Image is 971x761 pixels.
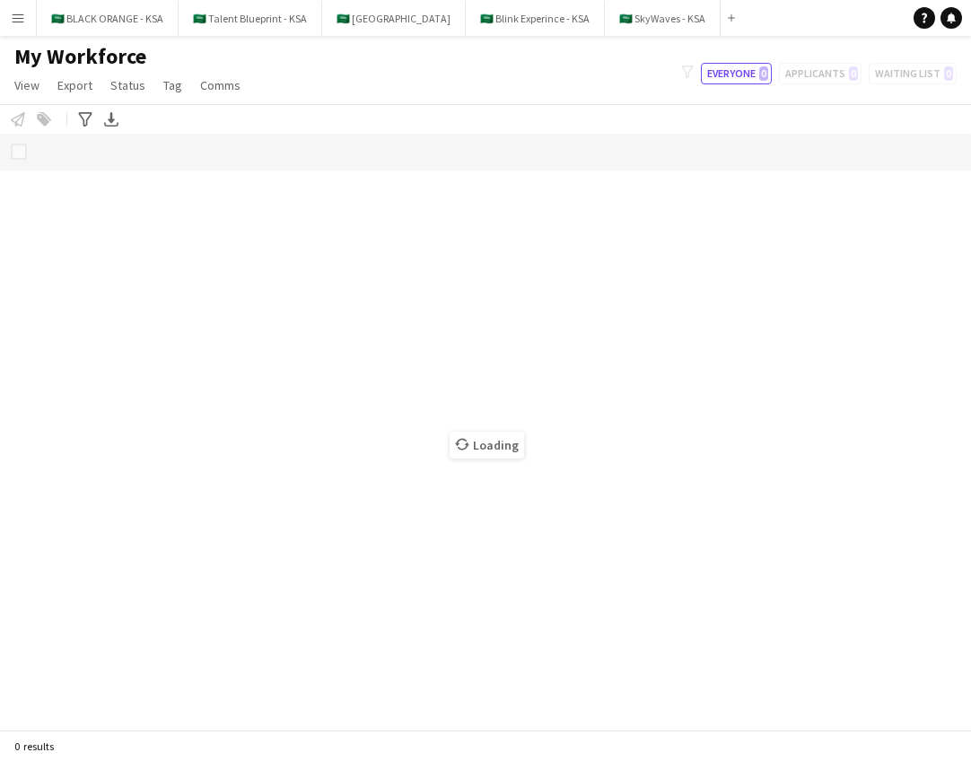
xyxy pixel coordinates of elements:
[466,1,605,36] button: 🇸🇦 Blink Experince - KSA
[50,74,100,97] a: Export
[163,77,182,93] span: Tag
[605,1,721,36] button: 🇸🇦 SkyWaves - KSA
[193,74,248,97] a: Comms
[103,74,153,97] a: Status
[7,74,47,97] a: View
[57,77,92,93] span: Export
[74,109,96,130] app-action-btn: Advanced filters
[110,77,145,93] span: Status
[322,1,466,36] button: 🇸🇦 [GEOGRAPHIC_DATA]
[14,43,146,70] span: My Workforce
[156,74,189,97] a: Tag
[179,1,322,36] button: 🇸🇦 Talent Blueprint - KSA
[200,77,241,93] span: Comms
[101,109,122,130] app-action-btn: Export XLSX
[37,1,179,36] button: 🇸🇦 BLACK ORANGE - KSA
[14,77,39,93] span: View
[759,66,768,81] span: 0
[701,63,772,84] button: Everyone0
[450,432,524,459] span: Loading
